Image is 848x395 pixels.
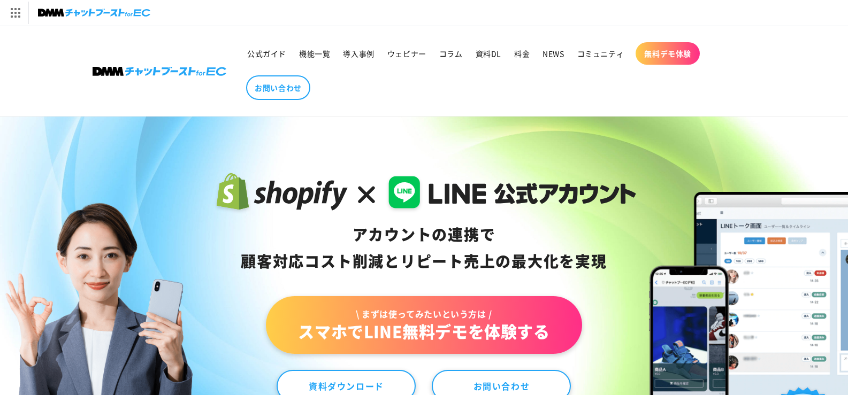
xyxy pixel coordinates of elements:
span: お問い合わせ [255,83,302,92]
span: 料金 [514,49,530,58]
img: サービス [2,2,28,24]
img: 株式会社DMM Boost [93,67,226,76]
a: 資料DL [469,42,508,65]
a: NEWS [536,42,570,65]
a: ウェビナー [381,42,433,65]
span: コラム [439,49,463,58]
img: チャットブーストforEC [38,5,150,20]
span: 資料DL [476,49,501,58]
a: \ まずは使ってみたいという方は /スマホでLINE無料デモを体験する [266,296,582,354]
span: コミュニティ [577,49,624,58]
a: コラム [433,42,469,65]
span: 導入事例 [343,49,374,58]
span: 無料デモ体験 [644,49,691,58]
span: NEWS [543,49,564,58]
a: 無料デモ体験 [636,42,700,65]
a: 料金 [508,42,536,65]
span: 公式ガイド [247,49,286,58]
a: 機能一覧 [293,42,337,65]
a: コミュニティ [571,42,631,65]
a: お問い合わせ [246,75,310,100]
span: \ まずは使ってみたいという方は / [298,308,549,320]
span: 機能一覧 [299,49,330,58]
a: 公式ガイド [241,42,293,65]
div: アカウントの連携で 顧客対応コスト削減と リピート売上の 最大化を実現 [212,221,636,275]
span: ウェビナー [387,49,426,58]
a: 導入事例 [337,42,380,65]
